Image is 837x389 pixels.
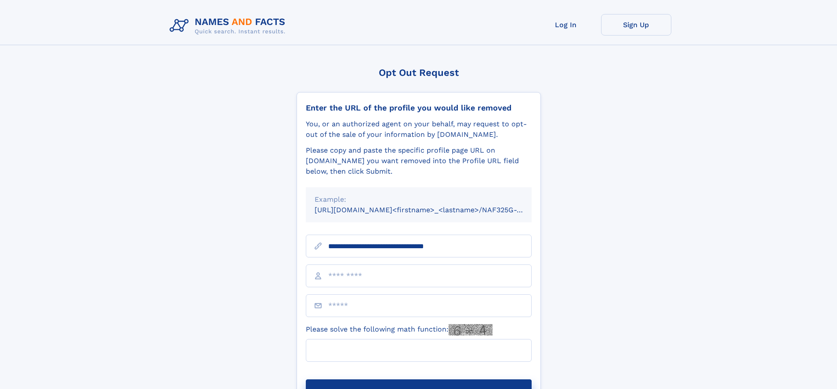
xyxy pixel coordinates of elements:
label: Please solve the following math function: [306,324,493,335]
div: Opt Out Request [297,67,541,78]
div: Example: [315,194,523,205]
img: Logo Names and Facts [166,14,293,38]
div: Enter the URL of the profile you would like removed [306,103,532,113]
div: Please copy and paste the specific profile page URL on [DOMAIN_NAME] you want removed into the Pr... [306,145,532,177]
small: [URL][DOMAIN_NAME]<firstname>_<lastname>/NAF325G-xxxxxxxx [315,206,548,214]
a: Sign Up [601,14,671,36]
div: You, or an authorized agent on your behalf, may request to opt-out of the sale of your informatio... [306,119,532,140]
a: Log In [531,14,601,36]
